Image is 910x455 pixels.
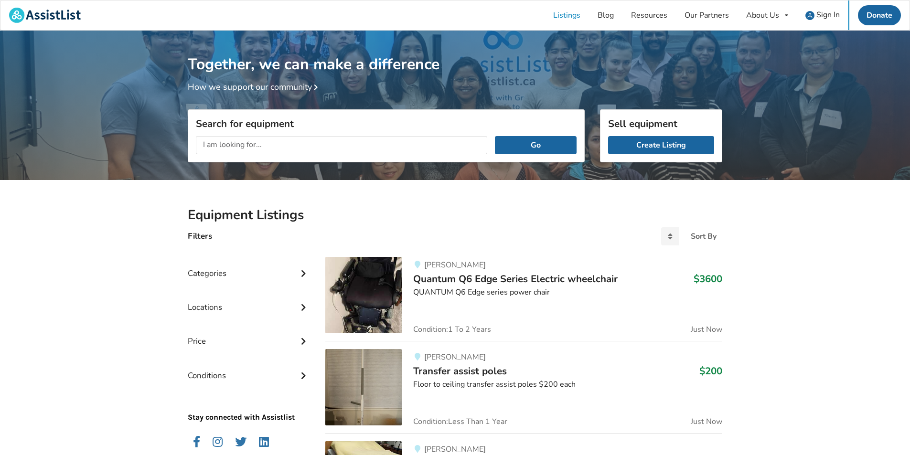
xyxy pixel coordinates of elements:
[325,349,402,425] img: transfer aids-transfer assist poles
[608,136,714,154] a: Create Listing
[188,385,310,423] p: Stay connected with Assistlist
[816,10,840,20] span: Sign In
[188,31,722,74] h1: Together, we can make a difference
[589,0,622,30] a: Blog
[413,364,507,378] span: Transfer assist poles
[188,207,722,223] h2: Equipment Listings
[188,351,310,385] div: Conditions
[797,0,848,30] a: user icon Sign In
[325,257,722,341] a: mobility-quantum q6 edge series electric wheelchair[PERSON_NAME]Quantum Q6 Edge Series Electric w...
[188,81,321,93] a: How we support our community
[413,379,722,390] div: Floor to ceiling transfer assist poles $200 each
[858,5,901,25] a: Donate
[325,341,722,433] a: transfer aids-transfer assist poles[PERSON_NAME]Transfer assist poles$200Floor to ceiling transfe...
[424,352,486,362] span: [PERSON_NAME]
[545,0,589,30] a: Listings
[196,136,487,154] input: I am looking for...
[699,365,722,377] h3: $200
[424,260,486,270] span: [PERSON_NAME]
[746,11,779,19] div: About Us
[188,317,310,351] div: Price
[691,418,722,425] span: Just Now
[694,273,722,285] h3: $3600
[188,231,212,242] h4: Filters
[676,0,738,30] a: Our Partners
[413,287,722,298] div: QUANTUM Q6 Edge series power chair
[424,444,486,455] span: [PERSON_NAME]
[413,418,507,425] span: Condition: Less Than 1 Year
[608,117,714,130] h3: Sell equipment
[188,283,310,317] div: Locations
[691,233,717,240] div: Sort By
[325,257,402,333] img: mobility-quantum q6 edge series electric wheelchair
[413,272,618,286] span: Quantum Q6 Edge Series Electric wheelchair
[9,8,81,23] img: assistlist-logo
[622,0,676,30] a: Resources
[413,326,491,333] span: Condition: 1 To 2 Years
[691,326,722,333] span: Just Now
[805,11,814,20] img: user icon
[196,117,577,130] h3: Search for equipment
[188,249,310,283] div: Categories
[495,136,577,154] button: Go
